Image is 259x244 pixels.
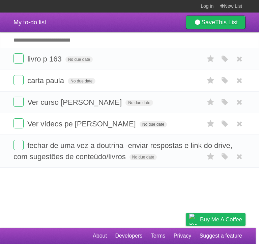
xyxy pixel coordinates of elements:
a: Developers [115,229,142,242]
span: livro p 163 [27,55,63,63]
span: No due date [140,121,167,127]
a: SaveThis List [186,16,246,29]
span: carta paula [27,76,66,85]
span: Ver curso [PERSON_NAME] [27,98,123,106]
span: No due date [68,78,95,84]
label: Star task [204,97,217,108]
span: No due date [125,100,153,106]
a: About [93,229,107,242]
label: Done [13,140,24,150]
a: Terms [151,229,166,242]
span: fechar de uma vez a doutrina -enviar respostas e link do drive, com sugestões de conteúdo/livros [13,141,232,161]
label: Star task [204,53,217,65]
label: Star task [204,75,217,86]
span: Ver vídeos pe [PERSON_NAME] [27,120,138,128]
span: Buy me a coffee [200,214,242,225]
a: Buy me a coffee [186,213,246,226]
b: This List [215,19,238,26]
span: No due date [129,154,157,160]
img: Buy me a coffee [189,214,198,225]
label: Done [13,97,24,107]
span: No due date [65,56,93,63]
label: Done [13,118,24,128]
label: Done [13,75,24,85]
label: Star task [204,151,217,162]
span: My to-do list [13,19,46,26]
label: Star task [204,118,217,129]
a: Suggest a feature [200,229,242,242]
label: Done [13,53,24,64]
a: Privacy [174,229,191,242]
